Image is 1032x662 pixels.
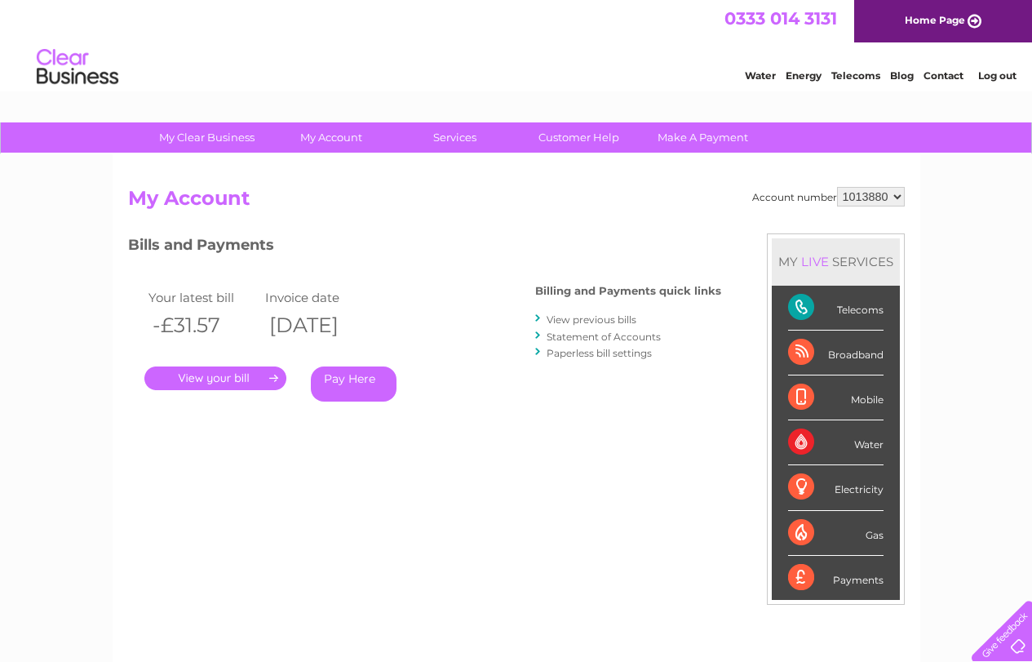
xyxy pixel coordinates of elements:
div: Gas [788,511,884,556]
a: Blog [890,69,914,82]
th: [DATE] [261,309,379,342]
h2: My Account [128,187,905,218]
a: Log out [978,69,1016,82]
a: My Account [264,122,398,153]
a: Pay Here [311,367,396,402]
div: MY SERVICES [772,238,900,285]
td: Invoice date [261,287,379,309]
a: Make A Payment [636,122,770,153]
td: Your latest bill [144,287,262,309]
div: Telecoms [788,286,884,331]
a: Paperless bill settings [547,347,652,359]
h3: Bills and Payments [128,233,721,262]
th: -£31.57 [144,309,262,342]
a: Water [745,69,776,82]
div: Water [788,420,884,465]
img: logo.png [36,42,119,92]
a: View previous bills [547,313,636,326]
a: 0333 014 3131 [724,8,837,29]
div: Mobile [788,375,884,420]
div: Electricity [788,465,884,510]
a: Statement of Accounts [547,331,661,343]
a: Customer Help [512,122,646,153]
a: Energy [786,69,822,82]
div: Account number [752,187,905,207]
a: Services [388,122,522,153]
div: Clear Business is a trading name of Verastar Limited (registered in [GEOGRAPHIC_DATA] No. 3667643... [131,9,902,79]
a: Telecoms [831,69,880,82]
div: Payments [788,556,884,600]
div: LIVE [798,254,832,269]
a: My Clear Business [140,122,274,153]
div: Broadband [788,331,884,375]
a: . [144,367,286,390]
a: Contact [923,69,963,82]
h4: Billing and Payments quick links [535,285,721,297]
